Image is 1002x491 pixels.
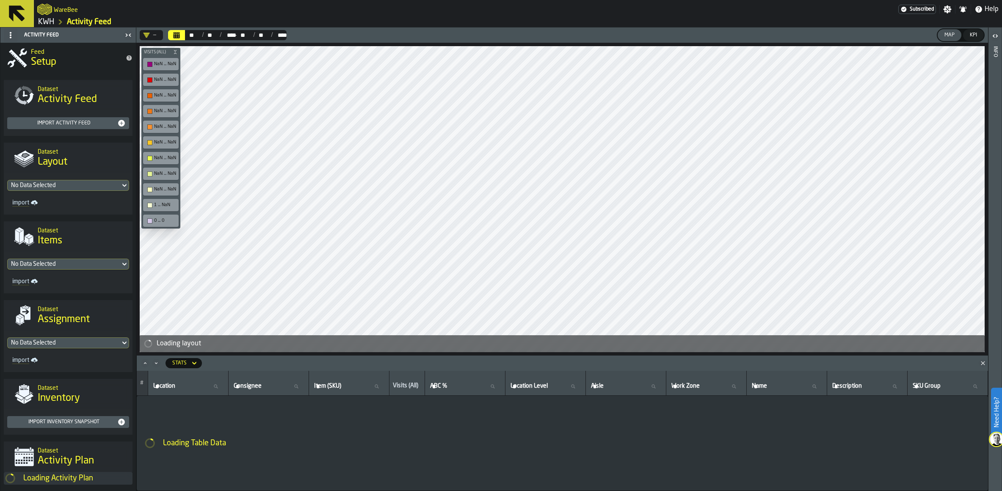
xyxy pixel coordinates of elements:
[143,32,156,39] div: DropdownMenuValue-
[9,355,65,365] a: link-to-/wh/i/4fb45246-3b77-4bb5-b880-c337c3c5facb/import/assignment/
[154,124,176,130] div: NaN ... NaN
[145,91,177,100] div: NaN ... NaN
[31,47,119,55] h2: Sub Title
[122,30,134,40] label: button-toggle-Close me
[992,389,1001,436] label: Need Help?
[172,360,187,366] div: DropdownMenuValue-activity-metric
[38,304,126,313] h2: Sub Title
[671,383,700,389] span: label
[955,5,971,14] label: button-toggle-Notifications
[152,381,225,392] input: label
[186,32,196,39] div: Select date range
[38,17,54,27] a: link-to-/wh/i/4fb45246-3b77-4bb5-b880-c337c3c5facb
[141,88,180,103] div: button-toolbar-undefined
[38,392,80,405] span: Inventory
[145,216,177,225] div: 0 ... 0
[591,383,604,389] span: label
[154,218,176,223] div: 0 ... 0
[940,5,955,14] label: button-toggle-Settings
[166,358,202,368] div: DropdownMenuValue-activity-metric
[941,32,958,38] div: Map
[938,29,961,41] button: button-Map
[234,383,262,389] span: label
[38,234,62,248] span: Items
[966,32,980,38] div: KPI
[154,202,176,208] div: 1 ... NaN
[985,4,999,14] span: Help
[140,380,144,386] span: #
[145,169,177,178] div: NaN ... NaN
[154,187,176,192] div: NaN ... NaN
[145,185,177,194] div: NaN ... NaN
[4,300,132,331] div: title-Assignment
[898,5,936,14] div: Menu Subscription
[140,359,150,367] button: Maximize
[168,30,185,40] button: Select date range
[2,28,122,42] div: Activity Feed
[273,32,283,39] div: Select date range
[141,135,180,150] div: button-toolbar-undefined
[168,30,287,40] div: Select date range
[589,381,662,392] input: label
[9,198,65,208] a: link-to-/wh/i/4fb45246-3b77-4bb5-b880-c337c3c5facb/import/layout/
[141,213,180,229] div: button-toolbar-undefined
[4,143,132,173] div: title-Layout
[157,339,981,349] div: Loading layout
[7,180,129,191] div: DropdownMenuValue-No Data Selected
[154,155,176,161] div: NaN ... NaN
[511,383,548,389] span: label
[141,72,180,88] div: button-toolbar-undefined
[31,55,56,69] span: Setup
[752,383,767,389] span: label
[141,103,180,119] div: button-toolbar-undefined
[154,61,176,67] div: NaN ... NaN
[831,381,904,392] input: label
[214,32,222,39] div: /
[153,383,175,389] span: label
[430,383,447,389] span: label
[393,382,421,391] div: Visits (All)
[11,261,117,268] div: DropdownMenuValue-No Data Selected
[750,381,823,392] input: label
[265,32,273,39] div: /
[67,17,111,27] a: link-to-/wh/i/4fb45246-3b77-4bb5-b880-c337c3c5facb/feed/a1a773c1-18cd-4988-8e78-f5259631c195
[163,439,981,448] div: Loading Table Data
[154,140,176,145] div: NaN ... NaN
[255,32,265,39] div: Select date range
[232,381,305,392] input: label
[11,419,117,425] div: Import Inventory Snapshot
[38,454,94,468] span: Activity Plan
[204,32,214,39] div: Select date range
[4,379,132,409] div: title-Inventory
[989,29,1001,44] label: button-toggle-Open
[196,32,204,39] div: /
[141,197,180,213] div: button-toolbar-undefined
[4,80,132,110] div: title-Activity Feed
[140,335,985,352] div: alert-Loading layout
[141,150,180,166] div: button-toolbar-undefined
[509,381,582,392] input: label
[145,75,177,84] div: NaN ... NaN
[312,381,386,392] input: label
[7,416,129,428] button: button-Import Inventory Snapshot
[38,313,90,326] span: Assignment
[237,32,247,39] div: Select date range
[38,226,126,234] h2: Sub Title
[38,155,67,169] span: Layout
[11,120,117,126] div: Import Activity Feed
[154,108,176,114] div: NaN ... NaN
[145,107,177,116] div: NaN ... NaN
[11,339,117,346] div: DropdownMenuValue-No Data Selected
[7,259,129,270] div: DropdownMenuValue-No Data Selected
[38,446,126,454] h2: Sub Title
[222,32,232,39] div: Select date range
[23,474,132,483] div: Loading Activity Plan
[7,117,129,129] button: button-Import Activity Feed
[911,381,984,392] input: label
[154,93,176,98] div: NaN ... NaN
[38,84,126,93] h2: Sub Title
[247,32,255,39] div: /
[145,122,177,131] div: NaN ... NaN
[38,93,97,106] span: Activity Feed
[141,48,180,56] button: button-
